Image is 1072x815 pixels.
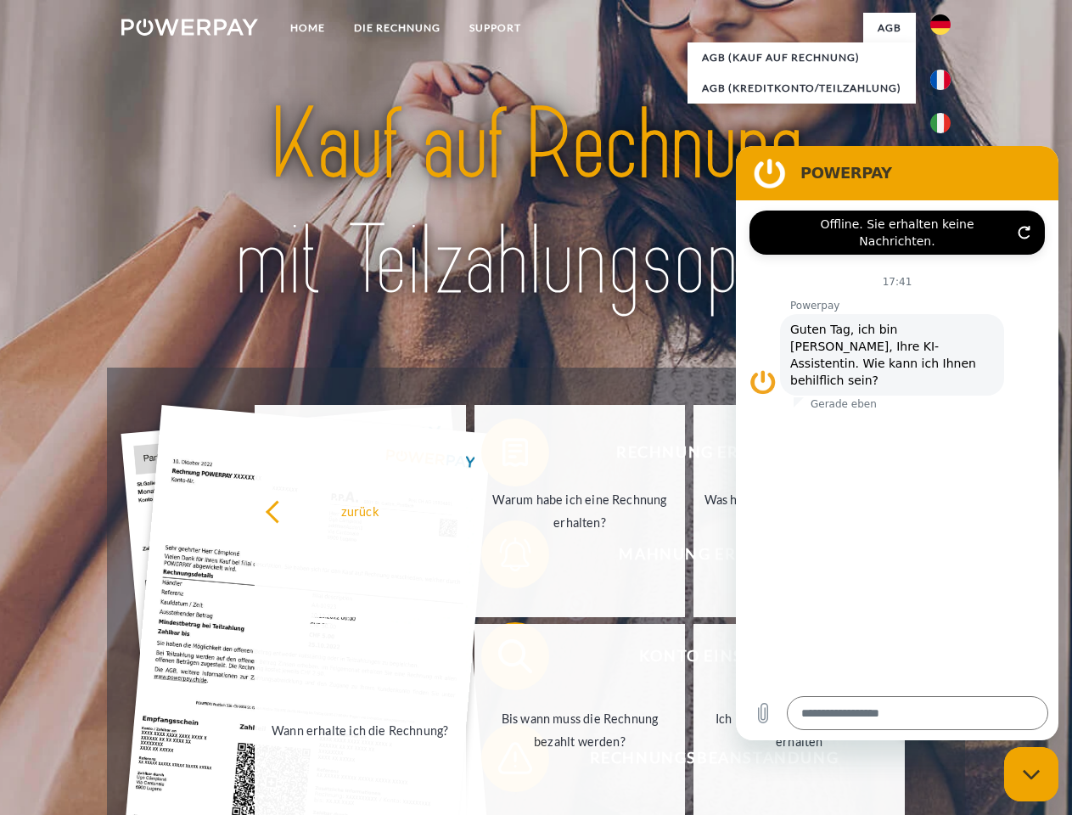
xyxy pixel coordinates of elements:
img: title-powerpay_de.svg [162,81,910,325]
a: Home [276,13,340,43]
img: de [930,14,951,35]
img: logo-powerpay-white.svg [121,19,258,36]
iframe: Schaltfläche zum Öffnen des Messaging-Fensters; Konversation läuft [1004,747,1058,801]
a: SUPPORT [455,13,536,43]
a: AGB (Kreditkonto/Teilzahlung) [688,73,916,104]
div: Was habe ich noch offen, ist meine Zahlung eingegangen? [704,488,895,534]
div: zurück [265,499,456,522]
div: Bis wann muss die Rechnung bezahlt werden? [485,707,676,753]
a: AGB (Kauf auf Rechnung) [688,42,916,73]
img: it [930,113,951,133]
a: DIE RECHNUNG [340,13,455,43]
div: Ich habe nur eine Teillieferung erhalten [704,707,895,753]
a: agb [863,13,916,43]
a: Was habe ich noch offen, ist meine Zahlung eingegangen? [693,405,905,617]
div: Wann erhalte ich die Rechnung? [265,718,456,741]
iframe: Messaging-Fenster [736,146,1058,740]
div: Warum habe ich eine Rechnung erhalten? [485,488,676,534]
img: fr [930,70,951,90]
